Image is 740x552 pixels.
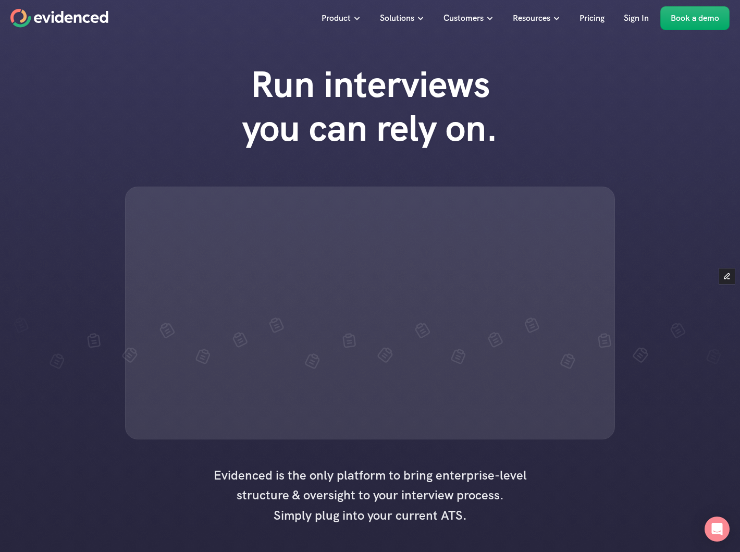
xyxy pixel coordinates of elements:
a: Sign In [616,6,657,30]
p: Customers [443,11,484,25]
a: Home [10,9,108,28]
p: Pricing [579,11,605,25]
a: Book a demo [660,6,730,30]
p: Sign In [624,11,649,25]
div: Open Intercom Messenger [705,517,730,542]
a: Pricing [572,6,612,30]
button: Edit Framer Content [719,268,735,284]
p: Resources [513,11,550,25]
p: Product [322,11,351,25]
p: Solutions [380,11,414,25]
h1: Run interviews you can rely on. [221,63,519,150]
h4: Evidenced is the only platform to bring enterprise-level structure & oversight to your interview ... [208,465,532,525]
p: Book a demo [671,11,719,25]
